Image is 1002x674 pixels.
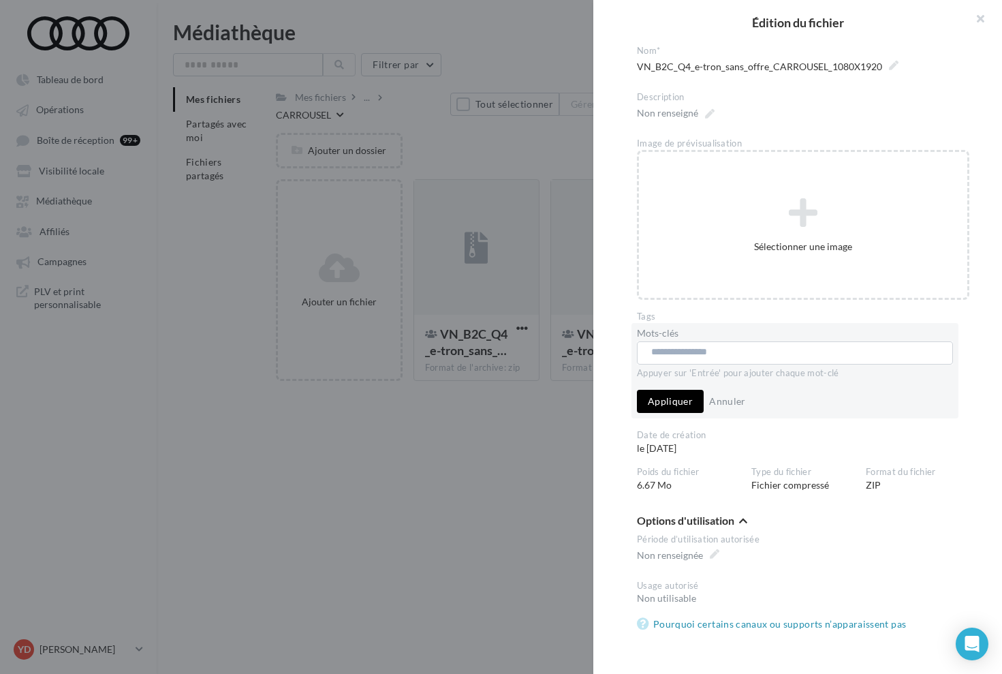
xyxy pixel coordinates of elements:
[751,466,866,492] div: Fichier compressé
[637,546,719,565] span: Non renseignée
[637,138,969,150] div: Image de prévisualisation
[637,514,747,530] button: Options d'utilisation
[751,466,855,478] div: Type du fichier
[615,16,980,29] h2: Édition du fichier
[956,628,988,660] div: Open Intercom Messenger
[866,466,980,492] div: ZIP
[637,592,969,605] div: Non utilisable
[866,466,969,478] div: Format du fichier
[637,390,704,413] button: Appliquer
[637,104,715,123] span: Non renseigné
[637,328,678,338] label: Mots-clés
[637,466,740,478] div: Poids du fichier
[637,534,969,546] div: Période d’utilisation autorisée
[637,429,751,455] div: le [DATE]
[637,466,751,492] div: 6.67 Mo
[637,429,740,442] div: Date de création
[637,580,969,592] div: Usage autorisé
[637,91,969,104] div: Description
[637,57,898,76] span: VN_B2C_Q4_e-tron_sans_offre_CARROUSEL_1080X1920
[637,367,953,380] div: Appuyer sur 'Entrée' pour ajouter chaque mot-clé
[704,393,751,410] button: Annuler
[639,240,967,254] div: Sélectionner une image
[637,515,734,526] span: Options d'utilisation
[637,616,911,632] a: Pourquoi certains canaux ou supports n’apparaissent pas
[637,311,969,323] div: Tags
